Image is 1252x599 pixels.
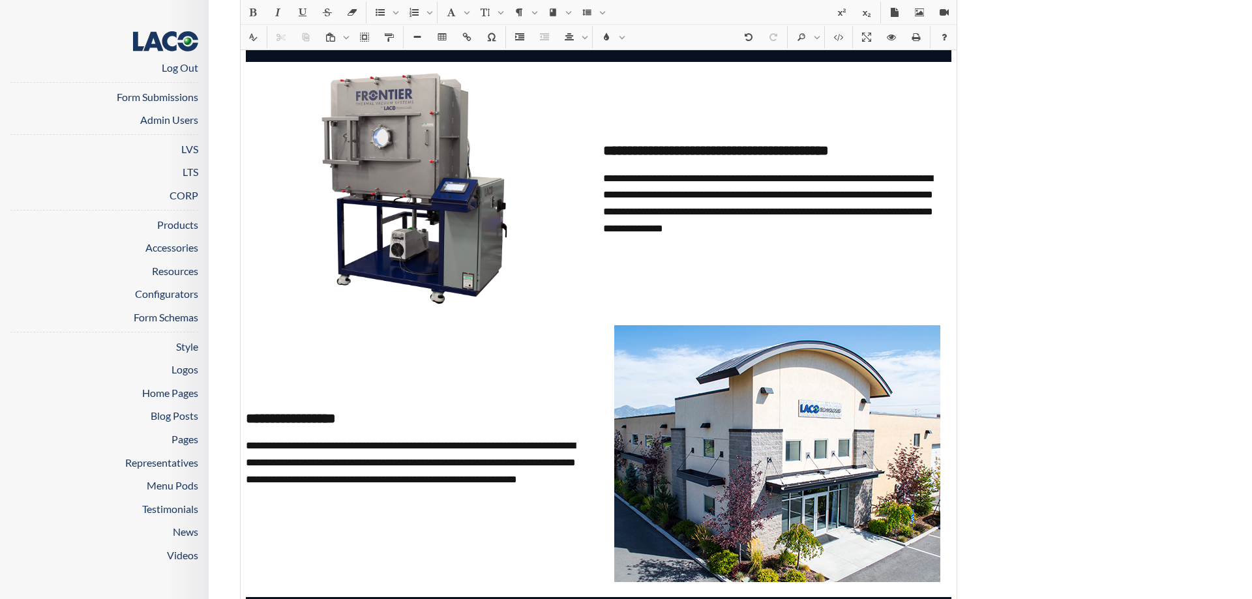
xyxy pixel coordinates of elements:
[162,61,198,74] a: Log Out
[576,1,598,23] button: Line height
[134,311,198,323] a: Form Schemas
[473,1,506,23] span: Font size
[456,26,478,48] button: Insert link
[291,1,314,23] button: Underline
[856,1,878,23] button: subscript
[294,26,318,48] span: Copy selection
[306,62,534,311] img: DSC_6008.png
[145,241,198,254] a: Accessories
[880,26,903,48] span: Preview
[481,26,503,48] button: Insert Special Character
[614,325,940,582] img: LACO_Building.jpg
[353,26,376,48] span: Select all
[507,1,540,23] span: Insert format block
[790,26,812,48] button: Find
[880,26,902,48] button: Preview
[440,1,472,23] span: Font family
[558,26,580,48] button: Align
[431,26,453,48] button: Insert table
[541,1,574,23] span: Insert className
[125,456,198,469] a: Representatives
[406,26,428,48] button: Insert Horizontal Line
[167,549,198,561] a: Videos
[142,503,198,515] a: Testimonials
[855,1,878,23] span: subscript
[267,1,289,23] button: Italic
[170,189,198,201] a: CORP
[291,1,314,23] span: Underline
[402,1,435,23] span: Insert Ordered List
[368,1,401,23] span: Insert Unordered List
[140,113,198,126] a: Admin Users
[353,26,376,48] button: Select all
[369,1,391,23] button: Insert Unordered List
[595,26,627,48] span: Fill color or set the text color
[320,26,342,48] button: Paste from clipboard
[474,1,496,23] button: Font size
[269,26,293,48] span: Cut selection
[242,1,264,23] button: Bold
[241,1,265,23] span: Bold
[319,26,351,48] span: Paste from clipboard
[827,26,850,48] span: Change mode
[533,26,556,48] span: Decrease Indent
[151,409,198,422] a: Blog Posts
[266,1,290,23] span: Italic
[316,1,338,23] button: Strike through
[181,143,198,155] a: LVS
[176,340,198,353] a: Style
[558,26,590,48] span: Align
[509,26,531,48] button: Increase Indent
[542,1,564,23] button: Insert className
[171,433,198,445] a: Pages
[595,26,618,48] button: Fill color or set the text color
[856,26,878,48] button: Open in fullsize
[152,265,198,277] a: Resources
[575,1,608,23] span: Line height
[455,26,479,48] span: Insert link
[830,1,854,23] span: superscript
[378,26,400,48] button: Paint format
[908,1,931,23] span: Insert Image
[403,1,425,23] button: Insert Ordered List
[508,1,530,23] button: Insert format block
[827,26,850,48] button: Change mode
[171,363,198,375] a: Logos
[790,26,822,48] span: Find
[241,26,265,48] span: Spellcheck
[440,1,462,23] button: Font family
[908,1,931,23] button: Insert Image
[933,26,955,48] button: About Jodit
[883,1,906,23] span: Insert file
[933,1,955,23] button: Insert youtube/vimeo video
[855,26,878,48] span: Open in fullsize
[173,525,198,538] a: News
[341,1,363,23] button: Clear Formatting
[762,26,785,48] span: Redo
[135,287,198,300] a: Configurators
[508,26,531,48] span: Increase Indent
[340,1,364,23] span: Clear Formatting
[147,479,198,491] a: Menu Pods
[737,26,760,48] span: Undo
[242,26,264,48] button: Spellcheck
[884,1,906,23] button: Insert file
[480,26,503,48] span: Insert Special Character
[738,26,760,48] button: Undo
[905,26,927,48] button: Print
[430,26,454,48] span: Insert table
[157,218,198,231] a: Products
[117,91,198,103] a: Form Submissions
[183,166,198,178] a: LTS
[831,1,853,23] button: superscript
[142,387,198,399] a: Home Pages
